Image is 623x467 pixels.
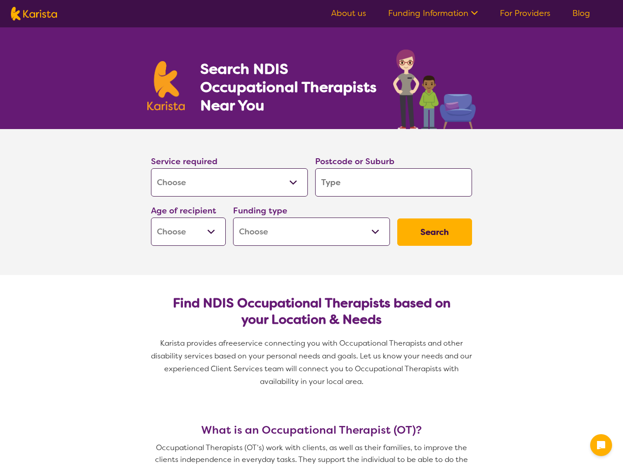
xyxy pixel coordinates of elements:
label: Age of recipient [151,205,216,216]
h3: What is an Occupational Therapist (OT)? [147,424,476,436]
label: Funding type [233,205,287,216]
img: occupational-therapy [393,49,476,129]
a: Funding Information [388,8,478,19]
input: Type [315,168,472,197]
button: Search [397,218,472,246]
span: Karista provides a [160,338,223,348]
label: Service required [151,156,218,167]
a: Blog [572,8,590,19]
span: free [223,338,238,348]
a: About us [331,8,366,19]
h2: Find NDIS Occupational Therapists based on your Location & Needs [158,295,465,328]
img: Karista logo [147,61,185,110]
label: Postcode or Suburb [315,156,395,167]
span: service connecting you with Occupational Therapists and other disability services based on your p... [151,338,474,386]
a: For Providers [500,8,550,19]
h1: Search NDIS Occupational Therapists Near You [200,60,378,114]
img: Karista logo [11,7,57,21]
